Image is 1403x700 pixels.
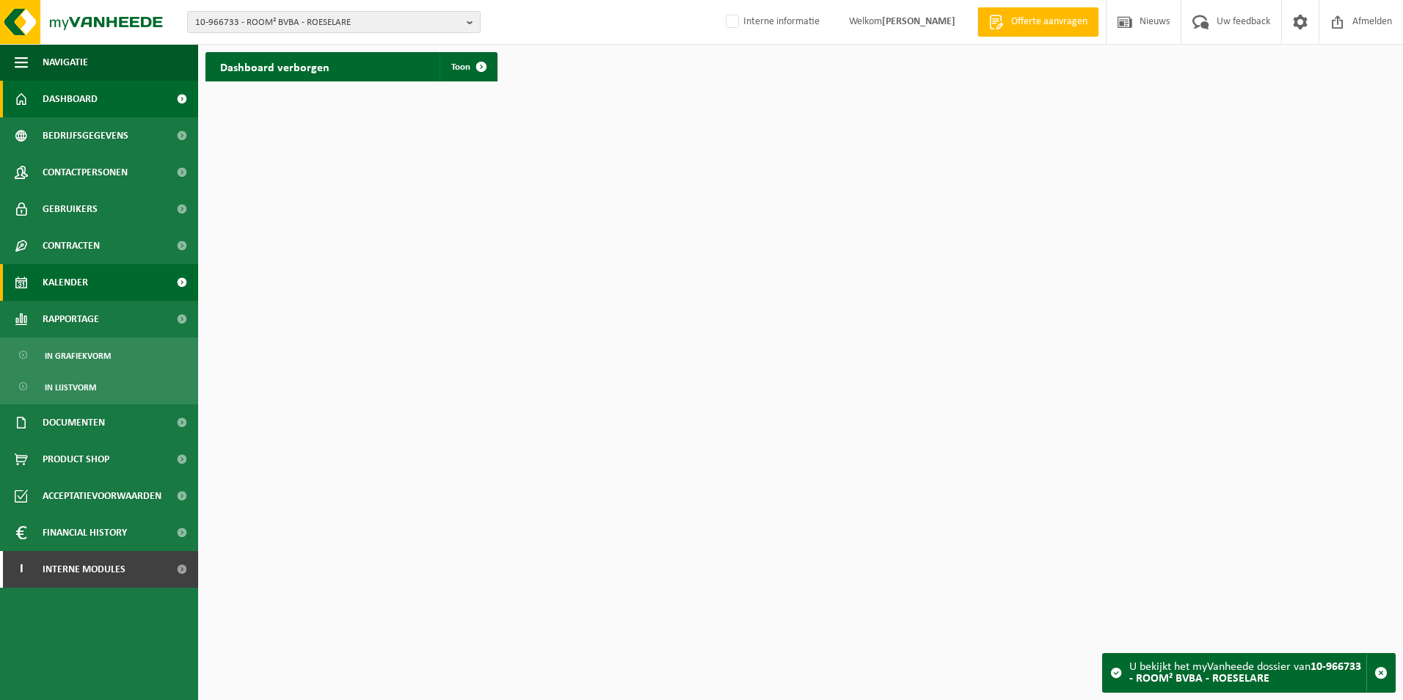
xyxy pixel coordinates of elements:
[43,44,88,81] span: Navigatie
[43,301,99,338] span: Rapportage
[187,11,481,33] button: 10-966733 - ROOM² BVBA - ROESELARE
[43,264,88,301] span: Kalender
[45,373,96,401] span: In lijstvorm
[43,191,98,227] span: Gebruikers
[440,52,496,81] a: Toon
[45,342,111,370] span: In grafiekvorm
[43,227,100,264] span: Contracten
[15,551,28,588] span: I
[205,52,344,81] h2: Dashboard verborgen
[1129,661,1361,685] strong: 10-966733 - ROOM² BVBA - ROESELARE
[451,62,470,72] span: Toon
[43,478,161,514] span: Acceptatievoorwaarden
[1129,654,1366,692] div: U bekijkt het myVanheede dossier van
[43,551,125,588] span: Interne modules
[43,441,109,478] span: Product Shop
[43,117,128,154] span: Bedrijfsgegevens
[43,154,128,191] span: Contactpersonen
[43,404,105,441] span: Documenten
[882,16,955,27] strong: [PERSON_NAME]
[43,81,98,117] span: Dashboard
[1007,15,1091,29] span: Offerte aanvragen
[4,341,194,369] a: In grafiekvorm
[977,7,1098,37] a: Offerte aanvragen
[723,11,820,33] label: Interne informatie
[4,373,194,401] a: In lijstvorm
[43,514,127,551] span: Financial History
[195,12,461,34] span: 10-966733 - ROOM² BVBA - ROESELARE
